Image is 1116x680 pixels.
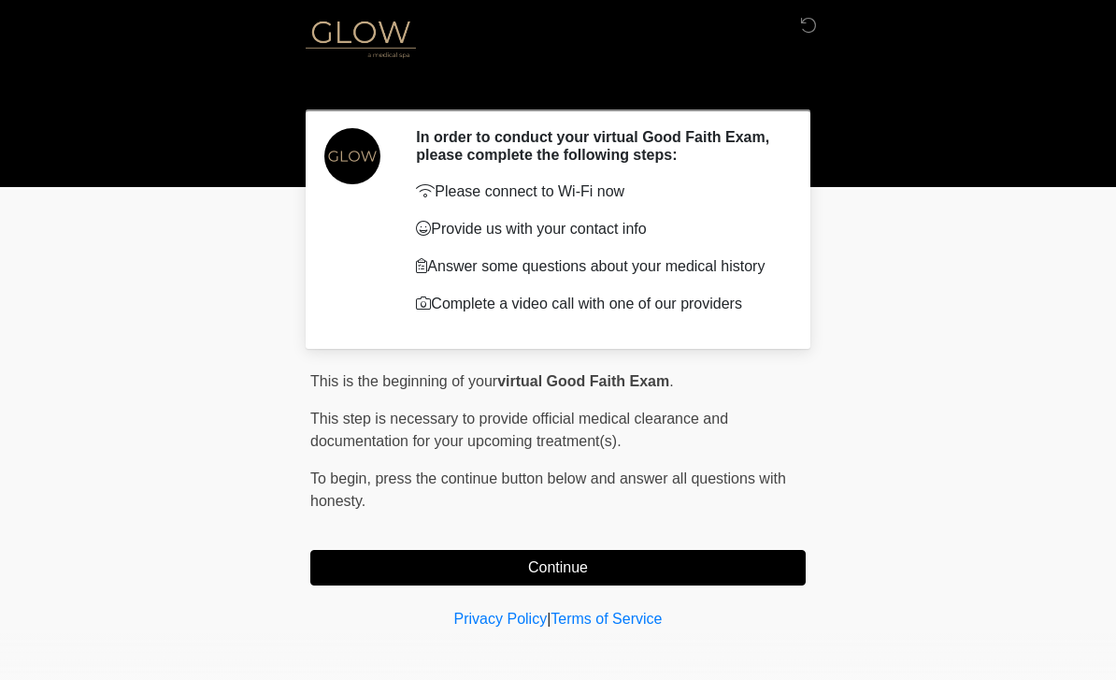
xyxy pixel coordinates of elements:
span: To begin, [310,470,375,486]
a: Privacy Policy [454,611,548,627]
p: Complete a video call with one of our providers [416,293,778,315]
span: . [669,373,673,389]
p: Provide us with your contact info [416,218,778,240]
h1: ‎ ‎ ‎ [296,67,820,102]
span: This step is necessary to provide official medical clearance and documentation for your upcoming ... [310,411,728,449]
img: Glow Medical Spa Logo [292,14,430,62]
strong: virtual Good Faith Exam [497,373,669,389]
p: Please connect to Wi-Fi now [416,181,778,203]
span: This is the beginning of your [310,373,497,389]
h2: In order to conduct your virtual Good Faith Exam, please complete the following steps: [416,128,778,164]
button: Continue [310,550,806,586]
p: Answer some questions about your medical history [416,255,778,278]
span: press the continue button below and answer all questions with honesty. [310,470,786,509]
img: Agent Avatar [324,128,380,184]
a: Terms of Service [551,611,662,627]
a: | [547,611,551,627]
